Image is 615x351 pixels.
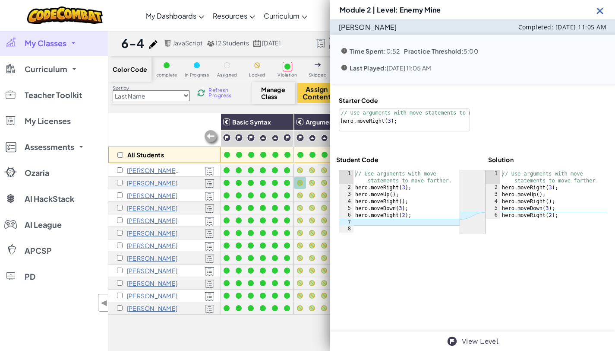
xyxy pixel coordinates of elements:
[486,170,500,184] div: 1
[113,66,147,73] span: Color Code
[215,39,249,47] span: 12 Students
[264,11,300,20] span: Curriculum
[297,83,336,103] button: Assign Content
[185,73,209,77] span: In Progress
[262,39,281,47] span: [DATE]
[205,204,214,214] img: Licensed
[486,198,500,205] div: 4
[278,73,297,77] span: Violation
[309,73,327,77] span: Skipped
[259,134,267,142] img: IconPracticeLevel.svg
[339,184,353,191] div: 2
[25,195,74,203] span: AI HackStack
[339,23,397,32] p: [PERSON_NAME]
[127,255,177,262] p: Micah Lemons
[213,11,247,20] span: Resources
[142,4,208,27] a: My Dashboards
[339,226,353,233] div: 8
[339,62,350,73] img: Icon_TimeSpent.svg
[25,65,67,73] span: Curriculum
[127,179,177,186] p: Armie Bowers
[253,40,261,47] img: calendar.svg
[336,156,378,163] h4: Student Code
[271,134,279,142] img: IconPracticeLevel.svg
[127,230,177,236] p: Joseph Herrera
[205,229,214,239] img: Licensed
[197,89,205,97] img: IconReload.svg
[127,242,177,249] p: Mary Evelyn Lagus
[127,267,177,274] p: Emma Moyer
[205,279,214,289] img: Licensed
[350,64,431,71] p: [DATE] 11:05 AM
[205,166,214,176] img: Licensed
[205,242,214,251] img: Licensed
[205,191,214,201] img: Licensed
[488,156,514,163] h4: Solution
[339,198,353,205] div: 4
[205,254,214,264] img: Licensed
[205,292,214,301] img: Licensed
[339,219,353,226] div: 7
[205,267,214,276] img: Licensed
[518,23,606,31] span: Completed: [DATE] 11:05 AM
[404,47,463,55] b: Practice Threshold:
[127,305,177,312] p: Jaxson Willman
[339,191,353,198] div: 3
[595,5,606,16] img: Icon_Exit.svg
[261,86,287,100] span: Manage Class
[127,292,177,299] p: John Weisenfels
[101,297,108,309] span: ◀
[339,205,353,212] div: 5
[296,134,304,142] img: IconChallengeLevel.svg
[164,40,172,47] img: javascript.png
[350,64,387,72] b: Last Played:
[329,43,378,50] span: Licenses Applied
[127,151,164,158] p: All Students
[173,39,202,47] span: JavaScript
[25,39,66,47] span: My Classes
[249,73,265,77] span: Locked
[315,63,321,67] img: IconSkippedLevel.svg
[146,11,196,20] span: My Dashboards
[217,73,237,77] span: Assigned
[203,129,221,147] img: Arrow_Left_Inactive.png
[350,47,386,55] b: Time Spent:
[247,134,255,142] img: IconChallengeLevel.svg
[486,205,500,212] div: 5
[283,134,291,142] img: IconChallengeLevel.svg
[232,118,271,126] span: Basic Syntax
[25,143,74,151] span: Assessments
[486,212,500,219] div: 6
[113,85,190,92] label: Sort by
[486,191,500,198] div: 3
[339,170,353,184] div: 1
[205,217,214,226] img: Licensed
[127,167,181,174] p: Lorenzo Belisario Nocchi
[321,134,328,142] img: IconPracticeLevel.svg
[25,117,71,125] span: My Licenses
[127,280,177,287] p: Olivia Rizzuto
[329,36,378,43] span: 124 out of 200
[127,192,177,199] p: K. W. Braun
[447,336,457,347] img: IconChallengeLevel.svg
[25,91,82,99] span: Teacher Toolkit
[340,6,441,13] h3: Module 2 | Level: Enemy Mine
[208,88,235,98] span: Refresh Progress
[207,40,214,47] img: MultipleUsers.png
[339,45,350,56] img: Icon_TimeSpent.svg
[350,48,400,54] p: 0:52
[208,4,259,27] a: Resources
[400,48,478,54] p: 5:00
[25,169,49,177] span: Ozaria
[339,96,470,104] h4: Starter Code
[486,184,500,191] div: 2
[205,304,214,314] img: Licensed
[127,204,177,211] p: Ukwuori Eleanya
[156,73,177,77] span: complete
[462,336,498,347] a: View Level
[121,35,145,51] h1: 6-4
[205,179,214,188] img: Licensed
[309,134,316,142] img: IconPracticeLevel.svg
[27,6,103,24] img: CodeCombat logo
